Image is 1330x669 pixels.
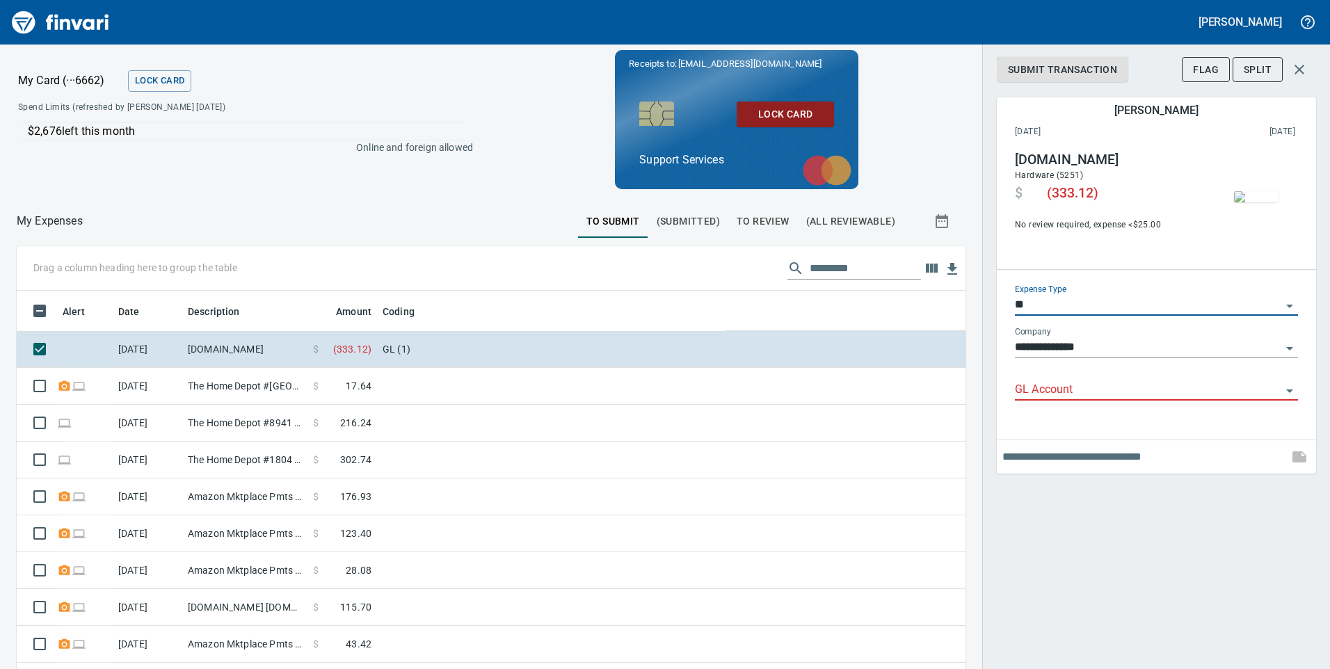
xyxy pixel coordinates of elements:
span: 216.24 [340,416,371,430]
td: [DOMAIN_NAME] [182,331,307,368]
span: Lock Card [748,106,823,124]
td: Amazon Mktplace Pmts [DOMAIN_NAME][URL] WA [182,626,307,663]
span: 302.74 [340,453,371,467]
p: Online and foreign allowed [7,140,473,154]
span: Receipt Required [57,381,72,390]
p: My Expenses [17,213,83,229]
button: Lock Card [128,70,191,92]
button: Open [1280,339,1299,358]
span: $ [313,637,319,651]
td: [DATE] [113,552,182,589]
span: $ [313,563,319,577]
span: Online transaction [57,455,72,464]
td: [DATE] [113,405,182,442]
td: The Home Depot #8941 Nampa ID [182,405,307,442]
span: Coding [383,303,433,319]
button: [PERSON_NAME] [1195,11,1285,33]
span: Date [118,303,140,319]
span: $ [313,416,319,430]
span: Online transaction [72,529,86,538]
span: No review required, expense < $25.00 [1015,218,1196,232]
span: 28.08 [346,563,371,577]
span: (All Reviewable) [806,213,895,230]
span: 17.64 [346,379,371,393]
span: Online transaction [72,639,86,648]
span: ( 333.12 ) [333,342,371,356]
span: Online transaction [72,602,86,611]
span: ( 333.12 ) [1047,185,1098,202]
span: Split [1244,61,1272,79]
h4: [DOMAIN_NAME] [1015,152,1196,168]
p: $2,676 left this month [28,123,464,140]
button: Choose columns to display [921,258,942,279]
td: [DATE] [113,478,182,515]
span: $ [313,600,319,614]
span: Alert [63,303,85,319]
p: Drag a column heading here to group the table [33,261,237,275]
span: [DATE] [1015,125,1155,139]
span: Receipt Required [57,639,72,648]
td: [DOMAIN_NAME] [DOMAIN_NAME][URL] WA [182,589,307,626]
button: Download Table [942,259,963,280]
span: Flag [1193,61,1219,79]
nav: breadcrumb [17,213,83,229]
span: $ [313,379,319,393]
span: 176.93 [340,490,371,503]
span: To Review [737,213,790,230]
td: The Home Depot #[GEOGRAPHIC_DATA] [182,368,307,405]
button: Close transaction [1283,53,1316,86]
td: Amazon Mktplace Pmts [DOMAIN_NAME][URL] WA [182,552,307,589]
td: [DATE] [113,368,182,405]
td: [DATE] [113,442,182,478]
span: This charge was settled by the merchant and appears on the 2025/08/16 statement. [1155,125,1296,139]
span: [EMAIL_ADDRESS][DOMAIN_NAME] [677,57,823,70]
button: Open [1280,381,1299,401]
span: To Submit [586,213,640,230]
span: Hardware (5251) [1015,170,1083,180]
h5: [PERSON_NAME] [1199,15,1282,29]
span: Amount [336,303,371,319]
button: Open [1280,296,1299,316]
td: Amazon Mktplace Pmts [DOMAIN_NAME][URL] WA [182,515,307,552]
span: $ [313,453,319,467]
td: Amazon Mktplace Pmts [DOMAIN_NAME][URL] WA [182,478,307,515]
p: Receipts to: [629,57,844,71]
span: Spend Limits (refreshed by [PERSON_NAME] [DATE]) [18,101,348,115]
button: Show transactions within a particular date range [921,204,966,238]
span: Receipt Required [57,565,72,574]
span: 43.42 [346,637,371,651]
label: Company [1015,328,1051,337]
span: 115.70 [340,600,371,614]
span: Receipt Required [57,529,72,538]
td: The Home Depot #1804 Meridian ID [182,442,307,478]
img: mastercard.svg [796,148,858,193]
span: Lock Card [135,73,184,89]
label: Expense Type [1015,286,1066,294]
td: [DATE] [113,626,182,663]
td: [DATE] [113,515,182,552]
p: Support Services [639,152,834,168]
button: Lock Card [737,102,834,128]
button: Flag [1182,57,1230,83]
p: My Card (···6662) [18,72,122,89]
span: Coding [383,303,415,319]
td: GL (1) [377,331,725,368]
span: Description [188,303,258,319]
span: $ [313,490,319,503]
span: This records your note into the expense [1283,440,1316,474]
td: [DATE] [113,331,182,368]
span: $ [313,526,319,540]
span: Online transaction [72,565,86,574]
button: Split [1233,57,1283,83]
img: Finvari [8,6,113,39]
span: Online transaction [72,492,86,501]
td: [DATE] [113,589,182,626]
span: Alert [63,303,103,319]
img: receipts%2Ftapani%2F2025-08-14%2FdDaZX8JUyyeI0KH0W5cbBD8H2fn2__YnH5xwsRhMalovgpWkgC_1.jpg [1234,191,1279,202]
span: $ [1015,185,1023,202]
span: Description [188,303,240,319]
button: Submit Transaction [997,57,1128,83]
h5: [PERSON_NAME] [1114,103,1198,118]
span: Online transaction [57,418,72,427]
span: Submit Transaction [1008,61,1117,79]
